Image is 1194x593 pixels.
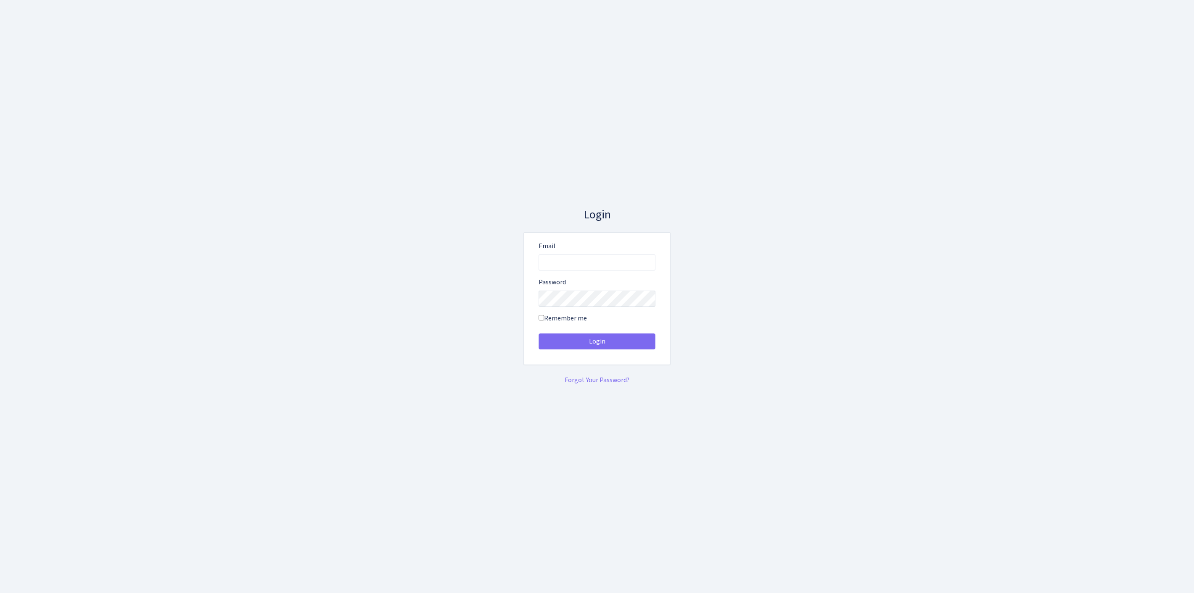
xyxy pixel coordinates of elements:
[565,375,629,385] a: Forgot Your Password?
[539,315,544,320] input: Remember me
[539,277,566,287] label: Password
[539,313,587,323] label: Remember me
[539,333,655,349] button: Login
[539,241,555,251] label: Email
[523,208,671,222] h3: Login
